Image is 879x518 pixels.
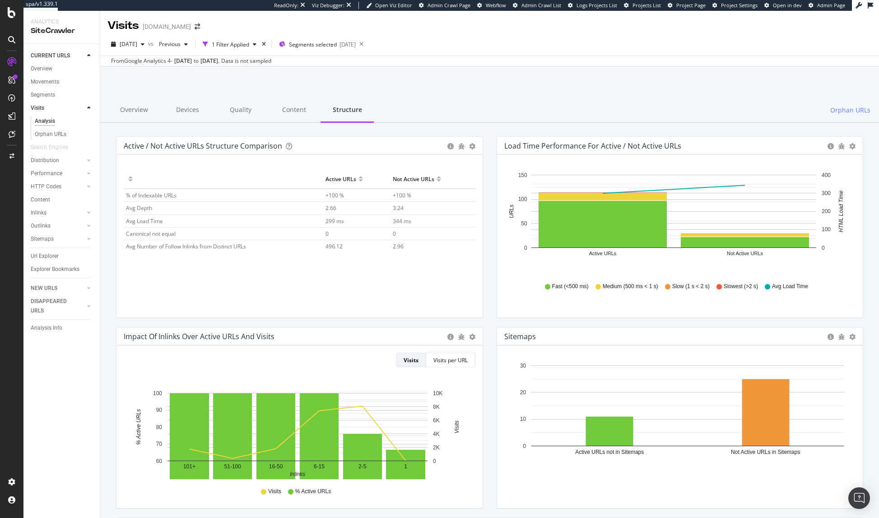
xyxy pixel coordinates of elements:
[326,217,344,225] span: 299 ms
[155,40,181,48] span: Previous
[107,37,148,51] button: [DATE]
[31,103,84,113] a: Visits
[504,332,536,341] div: Sitemaps
[393,172,434,186] div: Not Active URLs
[200,57,219,65] div: [DATE] .
[31,234,84,244] a: Sitemaps
[155,37,191,51] button: Previous
[31,297,84,316] a: DISAPPEARED URLS
[31,195,50,205] div: Content
[156,458,163,464] text: 60
[521,2,561,9] span: Admin Crawl List
[31,51,70,61] div: CURRENT URLS
[773,2,802,9] span: Open in dev
[35,117,93,126] a: Analysis
[107,18,139,33] div: Visits
[433,417,440,424] text: 6K
[340,41,356,48] div: [DATE]
[31,284,84,293] a: NEW URLS
[31,77,93,87] a: Movements
[314,463,325,470] text: 6-15
[393,191,411,199] span: +100 %
[712,2,758,9] a: Project Settings
[326,243,343,250] span: 496.12
[156,424,163,430] text: 80
[212,41,249,48] div: 1 Filter Applied
[161,98,214,123] div: Devices
[404,463,407,470] text: 1
[568,2,617,9] a: Logs Projects List
[524,245,527,251] text: 0
[486,2,506,9] span: Webflow
[447,334,454,340] div: circle-info
[31,182,61,191] div: HTTP Codes
[31,284,57,293] div: NEW URLS
[764,2,802,9] a: Open in dev
[589,251,616,257] text: Active URLs
[274,2,298,9] div: ReadOnly:
[120,40,137,48] span: 2025 Oct. 5th
[523,443,526,449] text: 0
[458,143,465,149] div: bug
[404,356,419,364] div: Visits
[447,143,454,149] div: circle-info
[504,141,681,150] div: Load Time Performance for Active / Not Active URLs
[809,2,845,9] a: Admin Page
[260,40,268,49] div: times
[668,2,706,9] a: Project Page
[366,2,412,9] a: Open Viz Editor
[849,334,856,340] div: gear
[822,172,831,178] text: 400
[156,407,163,413] text: 90
[504,169,851,274] svg: A chart.
[830,106,870,115] span: Orphan URLs
[822,208,831,215] text: 200
[31,252,93,261] a: Url Explorer
[35,130,93,139] a: Orphan URLs
[174,57,192,65] div: [DATE]
[107,98,161,123] div: Overview
[504,360,851,465] div: A chart.
[31,156,84,165] a: Distribution
[31,323,93,333] a: Analysis Info
[822,227,831,233] text: 100
[469,143,475,149] div: gear
[268,488,281,495] span: Visits
[419,2,470,9] a: Admin Crawl Page
[822,190,831,196] text: 300
[672,283,710,290] span: Slow (1 s < 2 s)
[135,409,142,445] text: % Active URLs
[31,90,93,100] a: Segments
[326,191,344,199] span: +100 %
[126,191,177,199] span: % of Indexable URLs
[433,390,442,397] text: 10K
[624,2,661,9] a: Projects List
[520,416,526,423] text: 10
[31,323,62,333] div: Analysis Info
[267,98,321,123] div: Content
[454,421,460,434] text: Visits
[35,130,66,139] div: Orphan URLs
[552,283,589,290] span: Fast (<500 ms)
[676,2,706,9] span: Project Page
[838,334,845,340] div: bug
[822,245,825,251] text: 0
[772,283,808,290] span: Avg Load Time
[426,353,475,367] button: Visits per URL
[153,390,162,397] text: 100
[321,98,374,123] div: Structure
[393,204,404,212] span: 3.24
[35,117,55,126] div: Analysis
[31,195,93,205] a: Content
[633,2,661,9] span: Projects List
[31,26,93,36] div: SiteCrawler
[31,221,51,231] div: Outlinks
[124,374,471,479] svg: A chart.
[31,103,44,113] div: Visits
[214,98,267,123] div: Quality
[838,191,844,233] text: HTML Load Time
[31,208,47,218] div: Inlinks
[31,77,59,87] div: Movements
[477,2,506,9] a: Webflow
